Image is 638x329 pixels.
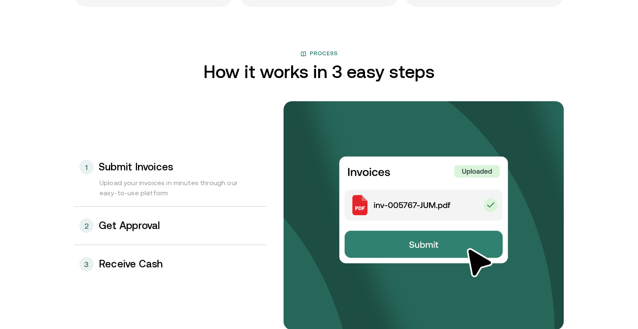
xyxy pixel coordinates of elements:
h3: Submit Invoices [99,162,173,173]
div: 1 [79,160,94,174]
div: Upload your invoices in minutes through our easy-to-use platform. [74,178,267,206]
h3: Receive Cash [99,259,163,270]
div: 2 [79,218,94,233]
img: Submit invoices [339,156,508,278]
h3: Get Approval [99,220,160,231]
div: 3 [79,257,94,271]
img: book [300,51,306,57]
h2: How it works in 3 easy steps [203,62,435,81]
span: Process [310,49,338,59]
